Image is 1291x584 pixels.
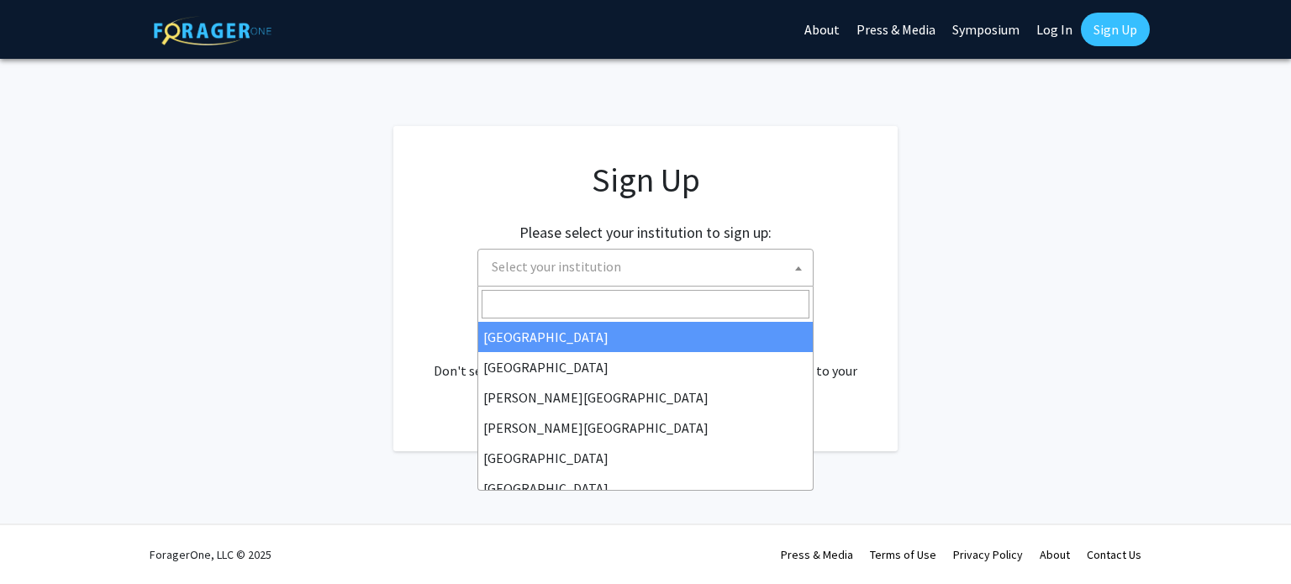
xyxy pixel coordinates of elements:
[478,473,813,503] li: [GEOGRAPHIC_DATA]
[492,258,621,275] span: Select your institution
[477,249,814,287] span: Select your institution
[1040,547,1070,562] a: About
[482,290,809,318] input: Search
[478,382,813,413] li: [PERSON_NAME][GEOGRAPHIC_DATA]
[427,320,864,401] div: Already have an account? . Don't see your institution? about bringing ForagerOne to your institut...
[953,547,1023,562] a: Privacy Policy
[485,250,813,284] span: Select your institution
[519,224,772,242] h2: Please select your institution to sign up:
[478,352,813,382] li: [GEOGRAPHIC_DATA]
[478,443,813,473] li: [GEOGRAPHIC_DATA]
[781,547,853,562] a: Press & Media
[154,16,271,45] img: ForagerOne Logo
[870,547,936,562] a: Terms of Use
[478,413,813,443] li: [PERSON_NAME][GEOGRAPHIC_DATA]
[478,322,813,352] li: [GEOGRAPHIC_DATA]
[427,160,864,200] h1: Sign Up
[1087,547,1141,562] a: Contact Us
[1081,13,1150,46] a: Sign Up
[150,525,271,584] div: ForagerOne, LLC © 2025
